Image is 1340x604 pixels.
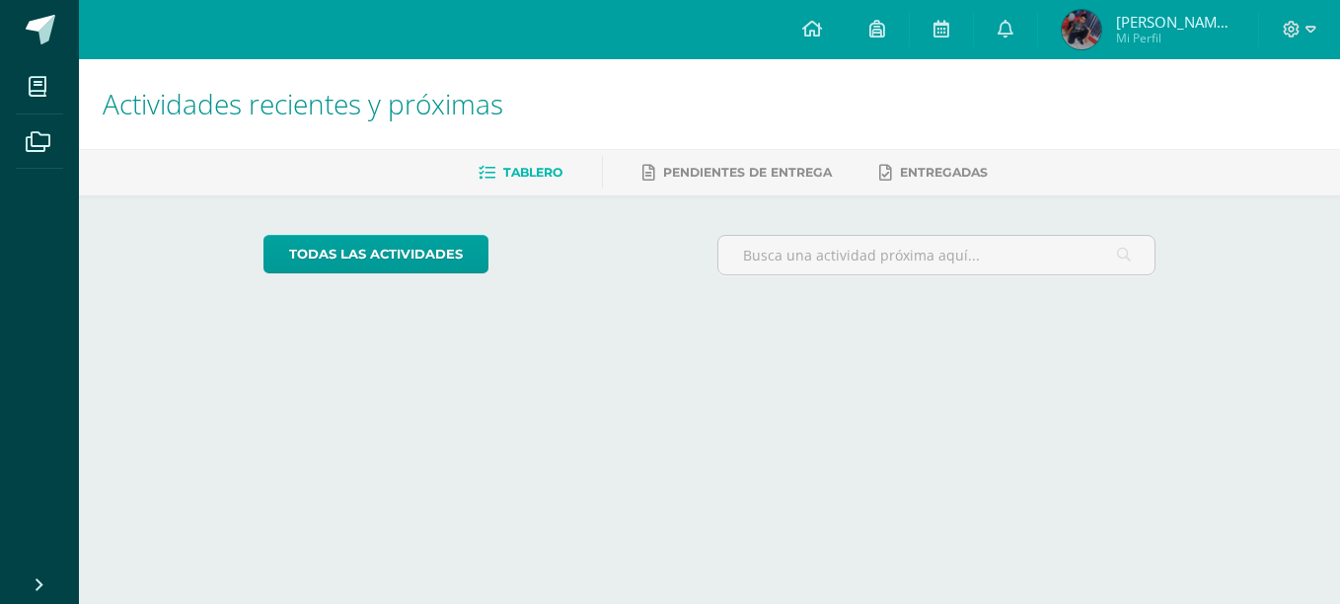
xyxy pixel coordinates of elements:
span: Mi Perfil [1116,30,1234,46]
span: Tablero [503,165,562,180]
span: Actividades recientes y próximas [103,85,503,122]
img: e142d113ddf733d8ef7c128328900cf7.png [1062,10,1101,49]
input: Busca una actividad próxima aquí... [718,236,1155,274]
span: [PERSON_NAME] Junior [1116,12,1234,32]
a: Tablero [479,157,562,189]
a: Entregadas [879,157,988,189]
a: todas las Actividades [263,235,488,273]
a: Pendientes de entrega [642,157,832,189]
span: Pendientes de entrega [663,165,832,180]
span: Entregadas [900,165,988,180]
